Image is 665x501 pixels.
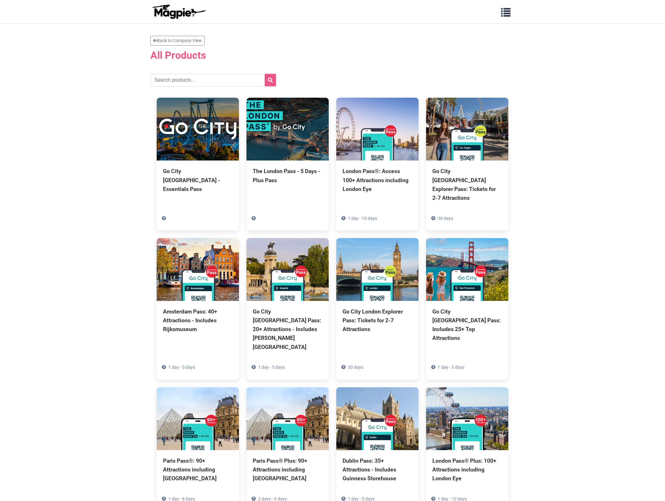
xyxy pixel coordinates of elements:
[253,456,322,483] div: Paris Pass® Plus: 90+ Attractions including [GEOGRAPHIC_DATA]
[343,167,412,193] div: London Pass®: Access 100+ Attractions including London Eye
[157,387,239,450] img: Paris Pass®: 90+ Attractions including Louvre
[163,307,233,334] div: Amsterdam Pass: 40+ Attractions - Includes Rijksmuseum
[426,238,508,301] img: Go City San Francisco Pass: Includes 25+ Top Attractions
[157,238,239,301] img: Amsterdam Pass: 40+ Attractions - Includes Rijksmuseum
[426,238,508,371] a: Go City [GEOGRAPHIC_DATA] Pass: Includes 25+ Top Attractions 1 day - 5 days
[246,98,329,161] img: The London Pass - 5 Days - Plus Pass
[348,216,377,221] span: 1 day - 10 days
[246,238,329,380] a: Go City [GEOGRAPHIC_DATA] Pass: 20+ Attractions - Includes [PERSON_NAME][GEOGRAPHIC_DATA] 1 day -...
[157,238,239,362] a: Amsterdam Pass: 40+ Attractions - Includes Rijksmuseum 1 day - 5 days
[246,98,329,213] a: The London Pass - 5 Days - Plus Pass
[258,365,285,370] span: 1 day - 5 days
[336,238,419,362] a: Go City London Explorer Pass: Tickets for 2-7 Attractions 30 days
[253,167,322,184] div: The London Pass - 5 Days - Plus Pass
[246,238,329,301] img: Go City Madrid Pass: 20+ Attractions - Includes Prado Museum
[150,36,205,46] a: Back to Company View
[432,307,502,343] div: Go City [GEOGRAPHIC_DATA] Pass: Includes 25+ Top Attractions
[438,216,453,221] span: 30 days
[150,74,276,86] input: Search products...
[246,387,329,450] img: Paris Pass® Plus: 90+ Attractions including Louvre
[163,167,233,193] div: Go City [GEOGRAPHIC_DATA] - Essentials Pass
[150,4,207,19] img: logo-ab69f6fb50320c5b225c76a69d11143b.png
[163,456,233,483] div: Paris Pass®: 90+ Attractions including [GEOGRAPHIC_DATA]
[253,307,322,351] div: Go City [GEOGRAPHIC_DATA] Pass: 20+ Attractions - Includes [PERSON_NAME][GEOGRAPHIC_DATA]
[348,365,363,370] span: 30 days
[157,98,239,221] a: Go City [GEOGRAPHIC_DATA] - Essentials Pass
[336,98,419,161] img: London Pass®: Access 100+ Attractions including London Eye
[168,365,195,370] span: 1 day - 5 days
[343,307,412,334] div: Go City London Explorer Pass: Tickets for 2-7 Attractions
[432,456,502,483] div: London Pass® Plus: 100+ Attractions including London Eye
[336,238,419,301] img: Go City London Explorer Pass: Tickets for 2-7 Attractions
[438,365,464,370] span: 1 day - 5 days
[426,98,508,231] a: Go City [GEOGRAPHIC_DATA] Explorer Pass: Tickets for 2-7 Attractions 30 days
[432,167,502,202] div: Go City [GEOGRAPHIC_DATA] Explorer Pass: Tickets for 2-7 Attractions
[157,98,239,161] img: Go City San Diego - Essentials Pass
[150,49,515,61] h2: All Products
[343,456,412,483] div: Dublin Pass: 35+ Attractions - Includes Guinness Storehouse
[336,98,419,221] a: London Pass®: Access 100+ Attractions including London Eye 1 day - 10 days
[336,387,419,450] img: Dublin Pass: 35+ Attractions - Includes Guinness Storehouse
[426,387,508,450] img: London Pass® Plus: 100+ Attractions including London Eye
[426,98,508,161] img: Go City Las Vegas Explorer Pass: Tickets for 2-7 Attractions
